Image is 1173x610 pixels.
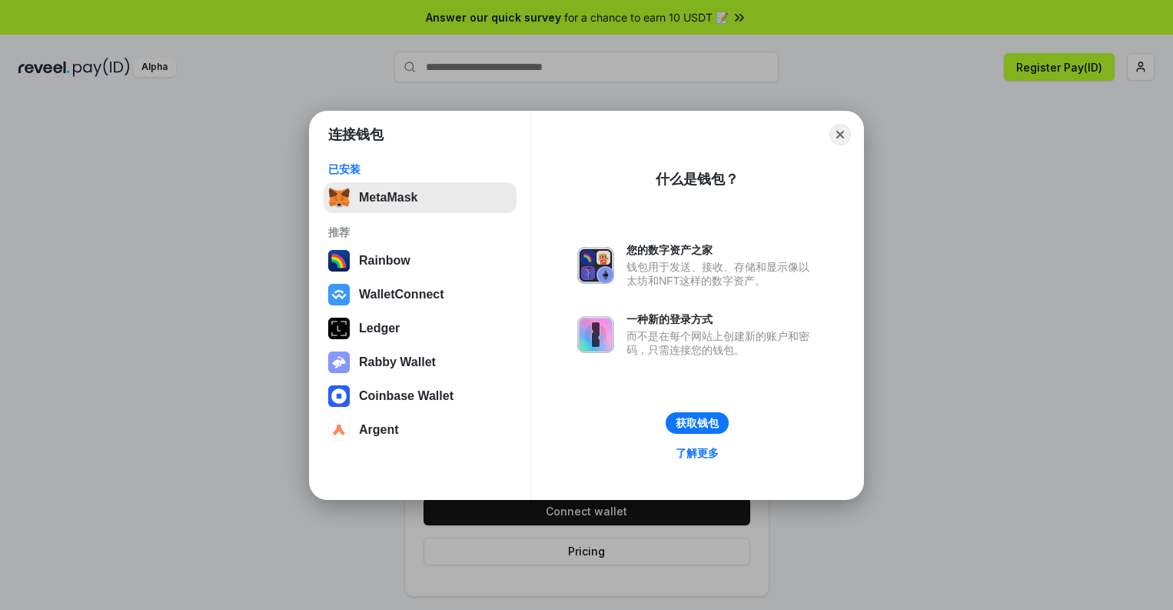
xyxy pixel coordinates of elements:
img: svg+xml,%3Csvg%20xmlns%3D%22http%3A%2F%2Fwww.w3.org%2F2000%2Fsvg%22%20fill%3D%22none%22%20viewBox... [577,247,614,284]
div: WalletConnect [359,288,444,302]
div: Rainbow [359,254,410,268]
div: 已安装 [328,162,512,176]
div: 一种新的登录方式 [626,312,817,326]
div: Ledger [359,322,400,335]
button: Argent [324,415,517,445]
img: svg+xml,%3Csvg%20xmlns%3D%22http%3A%2F%2Fwww.w3.org%2F2000%2Fsvg%22%20fill%3D%22none%22%20viewBox... [577,316,614,353]
img: svg+xml,%3Csvg%20width%3D%22120%22%20height%3D%22120%22%20viewBox%3D%220%200%20120%20120%22%20fil... [328,250,350,272]
img: svg+xml,%3Csvg%20xmlns%3D%22http%3A%2F%2Fwww.w3.org%2F2000%2Fsvg%22%20fill%3D%22none%22%20viewBox... [328,352,350,373]
a: 了解更多 [666,443,728,463]
button: 获取钱包 [666,412,729,434]
button: Rabby Wallet [324,347,517,378]
div: Coinbase Wallet [359,389,454,403]
div: Argent [359,423,399,437]
div: MetaMask [359,191,417,205]
button: Rainbow [324,245,517,276]
button: MetaMask [324,182,517,213]
div: 获取钱包 [676,416,719,430]
button: WalletConnect [324,279,517,310]
button: Close [829,124,851,145]
h1: 连接钱包 [328,125,384,144]
button: Coinbase Wallet [324,381,517,412]
div: 什么是钱包？ [656,170,739,188]
div: 您的数字资产之家 [626,243,817,257]
div: 推荐 [328,225,512,239]
img: svg+xml,%3Csvg%20fill%3D%22none%22%20height%3D%2233%22%20viewBox%3D%220%200%2035%2033%22%20width%... [328,187,350,208]
img: svg+xml,%3Csvg%20xmlns%3D%22http%3A%2F%2Fwww.w3.org%2F2000%2Fsvg%22%20width%3D%2228%22%20height%3... [328,318,350,339]
div: 而不是在每个网站上创建新的账户和密码，只需连接您的钱包。 [626,329,817,357]
div: 钱包用于发送、接收、存储和显示像以太坊和NFT这样的数字资产。 [626,260,817,288]
img: svg+xml,%3Csvg%20width%3D%2228%22%20height%3D%2228%22%20viewBox%3D%220%200%2028%2028%22%20fill%3D... [328,385,350,407]
img: svg+xml,%3Csvg%20width%3D%2228%22%20height%3D%2228%22%20viewBox%3D%220%200%2028%2028%22%20fill%3D... [328,419,350,441]
div: Rabby Wallet [359,355,436,369]
img: svg+xml,%3Csvg%20width%3D%2228%22%20height%3D%2228%22%20viewBox%3D%220%200%2028%2028%22%20fill%3D... [328,284,350,305]
button: Ledger [324,313,517,344]
div: 了解更多 [676,446,719,460]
